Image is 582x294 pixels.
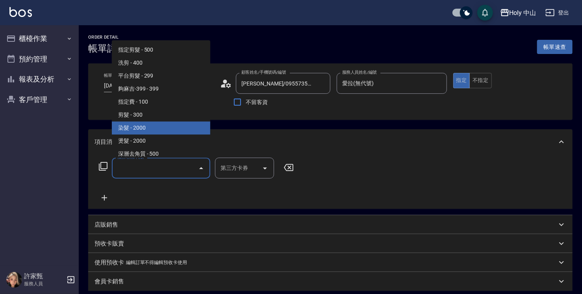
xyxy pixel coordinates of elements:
span: 染髮 - 2000 [112,121,210,134]
input: YYYY/MM/DD hh:mm [104,79,167,92]
span: 燙髮 - 2000 [112,134,210,147]
h2: Order detail [88,35,126,40]
button: 預約管理 [3,49,76,69]
button: 帳單速查 [537,40,573,54]
h5: 許家甄 [24,272,64,280]
div: 預收卡販賣 [88,234,573,253]
p: 項目消費 [95,138,118,146]
button: 櫃檯作業 [3,28,76,49]
span: 不留客資 [246,98,268,106]
p: 店販銷售 [95,221,118,229]
button: 不指定 [469,73,491,88]
button: 報表及分析 [3,69,76,89]
p: 編輯訂單不得編輯預收卡使用 [126,259,187,267]
button: save [477,5,493,20]
div: 會員卡銷售 [88,272,573,291]
span: 指定費 - 100 [112,95,210,108]
p: 服務人員 [24,280,64,287]
button: Holy 中山 [497,5,539,21]
label: 服務人員姓名/編號 [342,69,377,75]
span: 平台剪髮 - 299 [112,69,210,82]
p: 預收卡販賣 [95,240,124,248]
p: 會員卡銷售 [95,277,124,286]
span: 夠麻吉-399 - 399 [112,82,210,95]
p: 使用預收卡 [95,259,124,267]
div: Holy 中山 [510,8,536,18]
img: Person [6,272,22,288]
button: 登出 [542,6,573,20]
button: Close [195,162,208,175]
label: 帳單日期 [104,73,120,78]
span: 洗剪 - 400 [112,56,210,69]
span: 指定剪髮 - 500 [112,43,210,56]
label: 顧客姓名/手機號碼/編號 [241,69,286,75]
div: 項目消費 [88,154,573,209]
h3: 帳單詳細 [88,43,126,54]
div: 項目消費 [88,129,573,154]
img: Logo [9,7,32,17]
div: 店販銷售 [88,215,573,234]
button: 指定 [453,73,470,88]
span: 剪髮 - 300 [112,108,210,121]
button: 客戶管理 [3,89,76,110]
span: 深層去角質 - 500 [112,147,210,160]
button: Open [259,162,271,175]
div: 使用預收卡編輯訂單不得編輯預收卡使用 [88,253,573,272]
